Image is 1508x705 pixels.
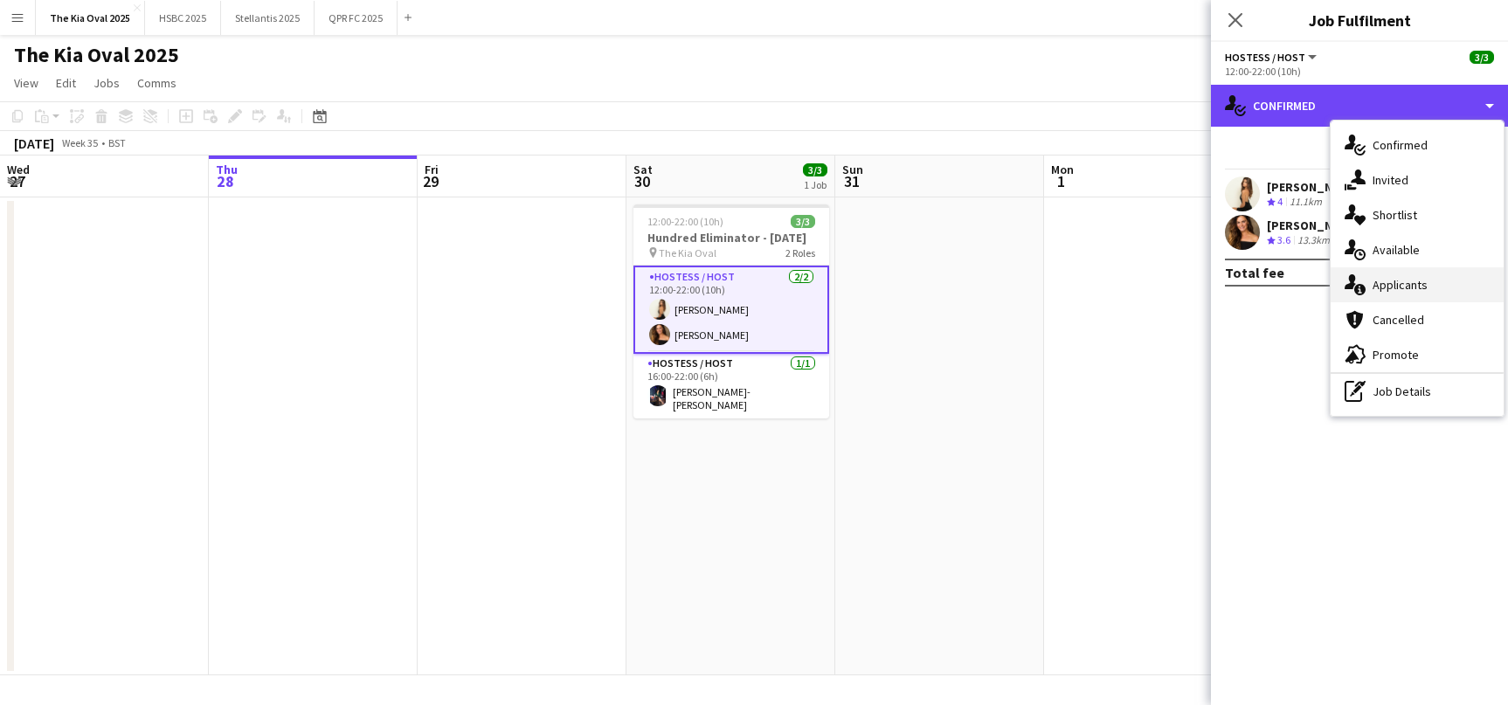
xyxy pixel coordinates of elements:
div: Promote [1331,337,1504,372]
span: 3/3 [791,215,815,228]
div: Total fee [1225,264,1284,281]
span: 12:00-22:00 (10h) [647,215,723,228]
span: Wed [7,162,30,177]
span: Edit [56,75,76,91]
span: Comms [137,75,176,91]
h1: The Kia Oval 2025 [14,42,179,68]
div: BST [108,136,126,149]
span: 2 Roles [785,246,815,259]
a: Jobs [86,72,127,94]
a: Comms [130,72,183,94]
a: Edit [49,72,83,94]
span: 1 [1048,171,1074,191]
app-job-card: 12:00-22:00 (10h)3/3Hundred Eliminator - [DATE] The Kia Oval2 RolesHostess / Host2/212:00-22:00 (... [633,204,829,418]
h3: Job Fulfilment [1211,9,1508,31]
div: [PERSON_NAME] [1267,218,1359,233]
div: Applicants [1331,267,1504,302]
div: Confirmed [1211,85,1508,127]
div: Invited [1331,162,1504,197]
span: 27 [4,171,30,191]
span: View [14,75,38,91]
a: View [7,72,45,94]
button: Hostess / Host [1225,51,1319,64]
div: [PERSON_NAME] [1267,179,1359,195]
div: 12:00-22:00 (10h) [1225,65,1494,78]
span: 28 [213,171,238,191]
h3: Hundred Eliminator - [DATE] [633,230,829,245]
span: 3/3 [1470,51,1494,64]
app-card-role: Hostess / Host1/116:00-22:00 (6h)[PERSON_NAME]-[PERSON_NAME] [633,354,829,418]
span: Sun [842,162,863,177]
span: 3/3 [803,163,827,176]
span: Mon [1051,162,1074,177]
span: Fri [425,162,439,177]
span: The Kia Oval [659,246,716,259]
span: Thu [216,162,238,177]
div: Cancelled [1331,302,1504,337]
span: Sat [633,162,653,177]
button: Stellantis 2025 [221,1,315,35]
button: The Kia Oval 2025 [36,1,145,35]
div: 1 Job [804,178,827,191]
button: HSBC 2025 [145,1,221,35]
span: 4 [1277,195,1283,208]
span: 3.6 [1277,233,1290,246]
div: [DATE] [14,135,54,152]
span: Hostess / Host [1225,51,1305,64]
span: 30 [631,171,653,191]
div: 13.3km [1294,233,1333,248]
span: Week 35 [58,136,101,149]
app-card-role: Hostess / Host2/212:00-22:00 (10h)[PERSON_NAME][PERSON_NAME] [633,266,829,354]
span: 29 [422,171,439,191]
button: QPR FC 2025 [315,1,398,35]
div: Job Details [1331,374,1504,409]
div: Shortlist [1331,197,1504,232]
div: Available [1331,232,1504,267]
span: Jobs [93,75,120,91]
span: 31 [840,171,863,191]
div: 11.1km [1286,195,1325,210]
div: Confirmed [1331,128,1504,162]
